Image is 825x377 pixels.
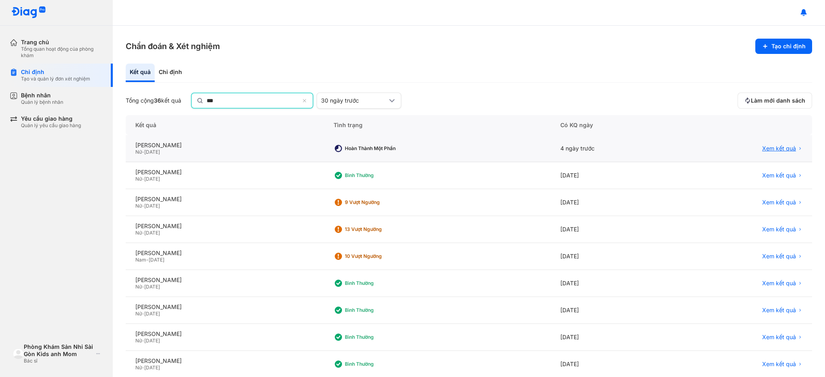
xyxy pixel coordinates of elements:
span: - [142,176,144,182]
div: 30 ngày trước [321,97,387,104]
div: Quản lý bệnh nhân [21,99,63,105]
span: [DATE] [144,338,160,344]
span: - [142,203,144,209]
h3: Chẩn đoán & Xét nghiệm [126,41,220,52]
div: Hoàn thành một phần [345,145,409,152]
span: Nữ [135,230,142,236]
div: Chỉ định [155,64,186,82]
div: [DATE] [551,324,674,351]
div: Quản lý yêu cầu giao hàng [21,122,81,129]
span: Nữ [135,365,142,371]
span: Xem kết quả [762,334,796,341]
span: Xem kết quả [762,226,796,233]
span: - [142,149,144,155]
img: logo [11,6,46,19]
div: Bình thường [345,334,409,340]
span: [DATE] [144,176,160,182]
span: - [142,338,144,344]
span: Xem kết quả [762,307,796,314]
div: [DATE] [551,216,674,243]
div: [PERSON_NAME] [135,142,314,149]
div: Bác sĩ [24,358,93,364]
span: Nữ [135,284,142,290]
div: Có KQ ngày [551,115,674,135]
span: [DATE] [144,311,160,317]
span: [DATE] [144,149,160,155]
div: Bình thường [345,361,409,367]
div: [PERSON_NAME] [135,222,314,230]
div: [DATE] [551,270,674,297]
span: [DATE] [144,203,160,209]
span: - [146,257,149,263]
div: [PERSON_NAME] [135,303,314,311]
button: Làm mới danh sách [738,93,812,109]
span: Làm mới danh sách [751,97,805,104]
img: logo [13,348,24,359]
div: 9 Vượt ngưỡng [345,199,409,206]
div: Bệnh nhân [21,92,63,99]
span: Xem kết quả [762,199,796,206]
div: Kết quả [126,115,324,135]
span: Xem kết quả [762,361,796,368]
div: Trang chủ [21,39,103,46]
div: Yêu cầu giao hàng [21,115,81,122]
div: Tổng quan hoạt động của phòng khám [21,46,103,59]
span: 36 [154,97,161,104]
div: 4 ngày trước [551,135,674,162]
div: [DATE] [551,189,674,216]
div: Bình thường [345,280,409,286]
div: [DATE] [551,243,674,270]
div: [PERSON_NAME] [135,196,314,203]
div: Chỉ định [21,68,90,76]
span: Nữ [135,203,142,209]
div: Bình thường [345,172,409,179]
div: Bình thường [345,307,409,313]
span: [DATE] [144,284,160,290]
span: Xem kết quả [762,145,796,152]
div: 13 Vượt ngưỡng [345,226,409,233]
span: Nữ [135,338,142,344]
div: 10 Vượt ngưỡng [345,253,409,260]
span: [DATE] [144,230,160,236]
span: Xem kết quả [762,253,796,260]
span: - [142,365,144,371]
span: [DATE] [144,365,160,371]
div: [PERSON_NAME] [135,169,314,176]
div: Kết quả [126,64,155,82]
span: Nữ [135,311,142,317]
span: - [142,311,144,317]
div: Tình trạng [324,115,551,135]
span: - [142,284,144,290]
div: Phòng Khám Sản Nhi Sài Gòn Kids anh Mom [24,343,93,358]
div: [DATE] [551,162,674,189]
span: [DATE] [149,257,164,263]
span: Nữ [135,176,142,182]
div: [PERSON_NAME] [135,357,314,365]
div: [PERSON_NAME] [135,249,314,257]
span: Nam [135,257,146,263]
span: Nữ [135,149,142,155]
div: [PERSON_NAME] [135,330,314,338]
div: [PERSON_NAME] [135,276,314,284]
span: Xem kết quả [762,280,796,287]
span: - [142,230,144,236]
div: [DATE] [551,297,674,324]
div: Tổng cộng kết quả [126,97,181,104]
button: Tạo chỉ định [755,39,812,54]
div: Tạo và quản lý đơn xét nghiệm [21,76,90,82]
span: Xem kết quả [762,172,796,179]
